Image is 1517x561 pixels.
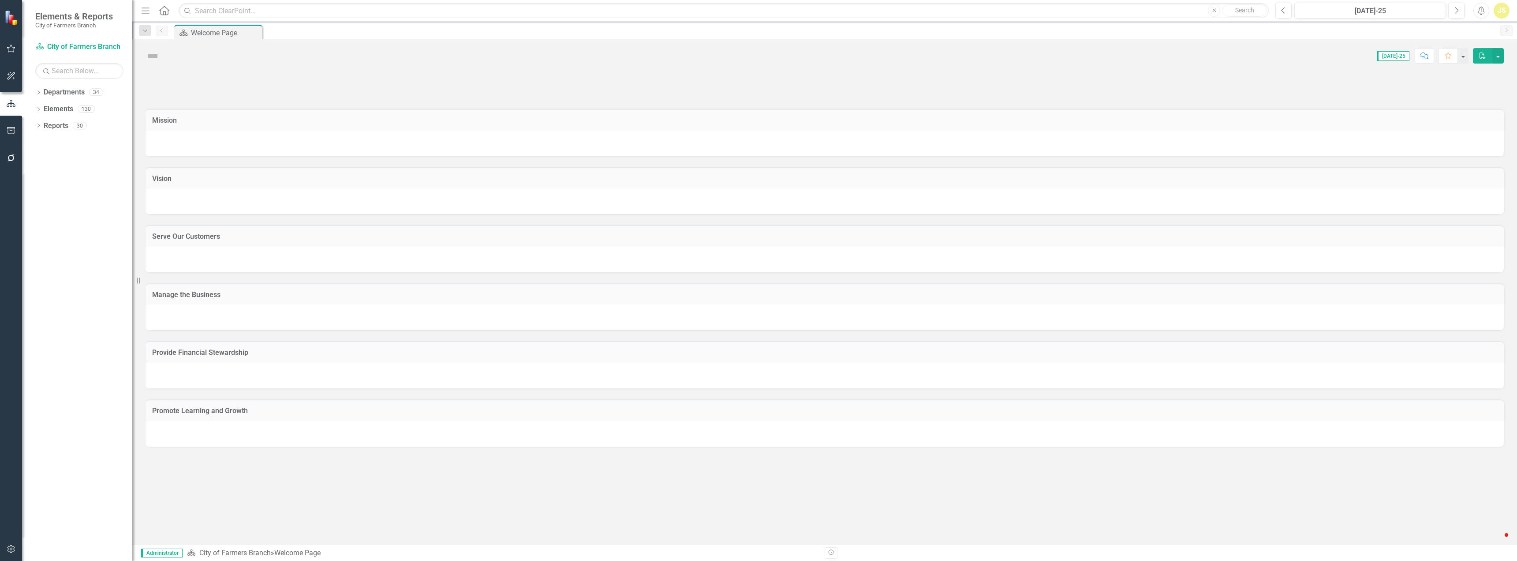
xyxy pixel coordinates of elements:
[89,89,103,96] div: 34
[1294,3,1446,19] button: [DATE]-25
[152,117,1497,124] h3: Mission
[152,175,1497,183] h3: Vision
[4,10,20,25] img: ClearPoint Strategy
[1235,7,1254,14] span: Search
[1377,51,1409,61] span: [DATE]-25
[191,27,260,38] div: Welcome Page
[146,49,160,63] img: Not Defined
[1487,531,1508,552] iframe: Intercom live chat
[1297,6,1443,16] div: [DATE]-25
[152,407,1497,415] h3: Promote Learning and Growth
[44,87,85,98] a: Departments
[35,11,113,22] span: Elements & Reports
[1494,3,1510,19] button: JS
[274,549,321,557] div: Welcome Page
[35,63,123,79] input: Search Below...
[35,22,113,29] small: City of Farmers Branch
[35,42,123,52] a: City of Farmers Branch
[44,121,68,131] a: Reports
[152,291,1497,299] h3: Manage the Business
[152,233,1497,241] h3: Serve Our Customers
[78,105,95,113] div: 130
[141,549,183,557] span: Administrator
[1222,4,1267,17] button: Search
[179,3,1269,19] input: Search ClearPoint...
[199,549,271,557] a: City of Farmers Branch
[187,548,818,558] div: »
[152,349,1497,357] h3: Provide Financial Stewardship
[44,104,73,114] a: Elements
[73,122,87,129] div: 30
